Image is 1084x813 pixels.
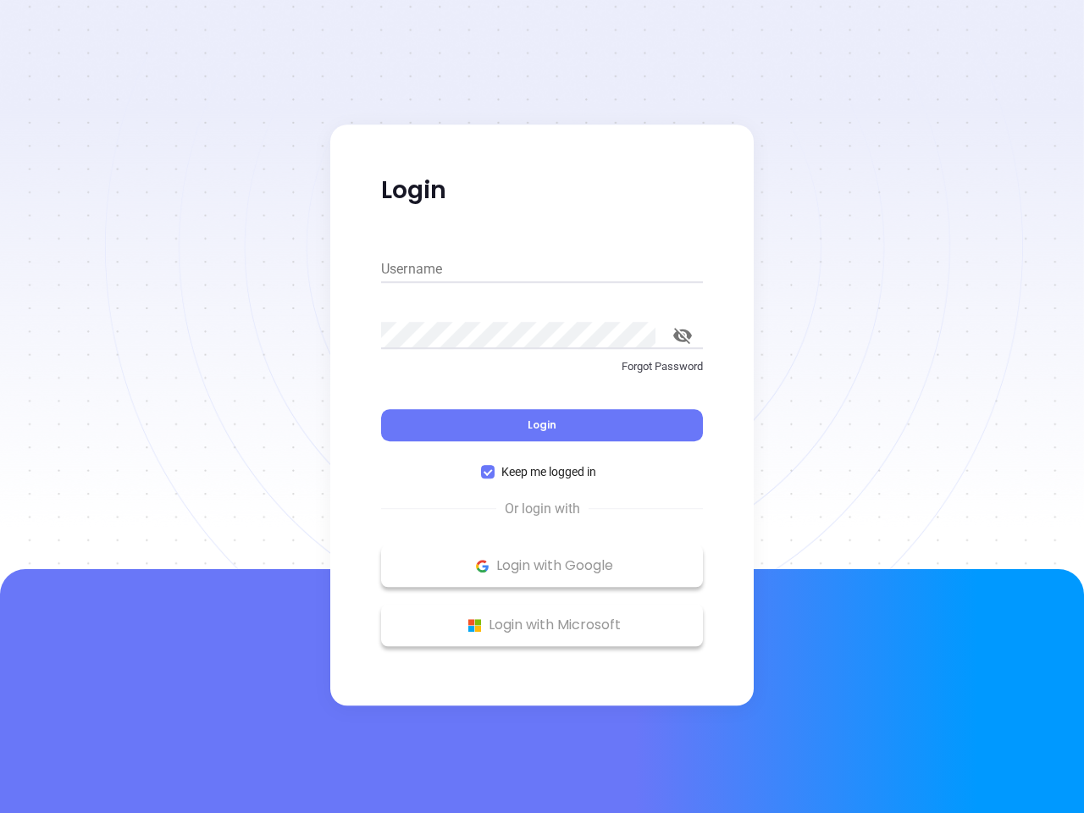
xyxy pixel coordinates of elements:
span: Login [528,418,556,432]
img: Google Logo [472,556,493,577]
p: Login [381,175,703,206]
button: Microsoft Logo Login with Microsoft [381,604,703,646]
button: toggle password visibility [662,315,703,356]
span: Or login with [496,499,589,519]
a: Forgot Password [381,358,703,389]
button: Google Logo Login with Google [381,545,703,587]
p: Login with Google [390,553,694,578]
span: Keep me logged in [495,462,603,481]
p: Forgot Password [381,358,703,375]
button: Login [381,409,703,441]
img: Microsoft Logo [464,615,485,636]
p: Login with Microsoft [390,612,694,638]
